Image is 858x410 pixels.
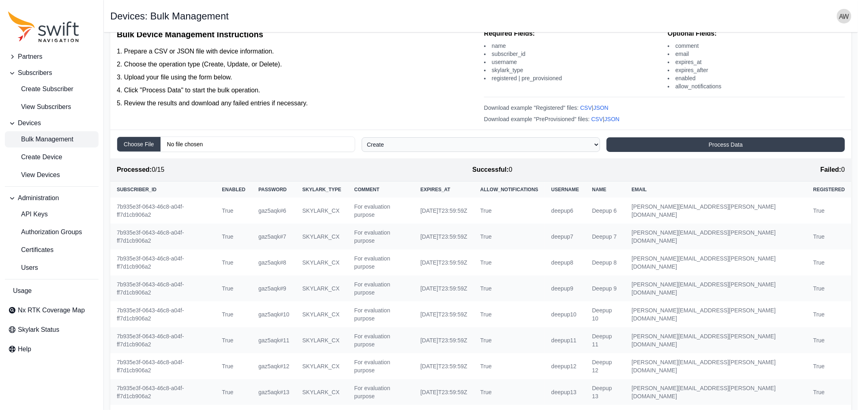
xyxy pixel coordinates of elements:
[117,85,478,95] li: Click "Process Data" to start the bulk operation.
[18,305,85,315] span: Nx RTK Coverage Map
[5,190,99,206] button: Administration
[110,11,229,21] h1: Devices: Bulk Management
[474,379,545,405] td: True
[545,224,586,250] td: deepup7
[484,66,661,74] li: skylark_type
[8,102,71,112] span: View Subscribers
[591,116,603,122] a: CSV
[668,58,845,66] li: expires_at
[5,302,99,318] a: Nx RTK Coverage Map
[807,379,852,405] td: True
[580,105,592,111] a: CSV
[474,301,545,327] td: True
[414,224,474,250] td: [DATE]T23:59:59Z
[625,224,807,250] td: [PERSON_NAME][EMAIL_ADDRESS][PERSON_NAME][DOMAIN_NAME]
[414,275,474,301] td: [DATE]T23:59:59Z
[296,327,348,353] td: SKYLARK_CX
[484,115,845,123] div: Download example "PreProvisioned" files: |
[586,379,625,405] td: Deepup 13
[586,301,625,327] td: Deepup 10
[215,275,252,301] td: True
[474,327,545,353] td: True
[296,224,348,250] td: SKYLARK_CX
[18,68,52,78] span: Subscribers
[117,47,478,56] li: Prepare a CSV or JSON file with device information.
[5,99,99,115] a: View Subscribers
[8,227,82,237] span: Authorization Groups
[545,198,586,224] td: deepup6
[110,224,215,250] td: 7b935e3f-0643-46c8-a04f-ff7d1cb906a2
[296,301,348,327] td: SKYLARK_CX
[807,301,852,327] td: True
[545,353,586,379] td: deepup12
[668,74,845,82] li: enabled
[625,182,807,198] th: email
[252,379,296,405] td: gaz5aqk#13
[474,353,545,379] td: True
[18,193,59,203] span: Administration
[215,301,252,327] td: True
[110,250,215,275] td: 7b935e3f-0643-46c8-a04f-ff7d1cb906a2
[586,353,625,379] td: Deepup 12
[110,198,215,224] td: 7b935e3f-0643-46c8-a04f-ff7d1cb906a2
[18,118,41,128] span: Devices
[296,353,348,379] td: SKYLARK_CX
[215,198,252,224] td: True
[252,327,296,353] td: gaz5aqk#11
[586,182,625,198] th: name
[348,250,414,275] td: For evaluation purpose
[5,341,99,357] a: Help
[625,198,807,224] td: [PERSON_NAME][EMAIL_ADDRESS][PERSON_NAME][DOMAIN_NAME]
[545,250,586,275] td: deepup8
[472,166,509,173] span: Successful:
[252,275,296,301] td: gaz5aqk#9
[215,353,252,379] td: True
[594,105,609,111] a: JSON
[484,74,661,82] li: registered | pre_provisioned
[414,353,474,379] td: [DATE]T23:59:59Z
[5,206,99,222] a: API Keys
[545,327,586,353] td: deepup11
[5,65,99,81] button: Subscribers
[484,29,661,38] h4: Required Fields:
[474,182,545,198] th: allow_notifications
[348,198,414,224] td: For evaluation purpose
[484,50,661,58] li: subscriber_id
[625,301,807,327] td: [PERSON_NAME][EMAIL_ADDRESS][PERSON_NAME][DOMAIN_NAME]
[8,152,62,162] span: Create Device
[348,327,414,353] td: For evaluation purpose
[625,379,807,405] td: [PERSON_NAME][EMAIL_ADDRESS][PERSON_NAME][DOMAIN_NAME]
[586,327,625,353] td: Deepup 11
[117,98,478,108] li: Review the results and download any failed entries if necessary.
[607,137,845,152] button: Process Data
[110,182,215,198] th: subscriber_id
[8,209,48,219] span: API Keys
[18,52,42,62] span: Partners
[215,379,252,405] td: True
[807,182,852,198] th: registered
[215,182,252,198] th: enabled
[605,116,620,122] a: JSON
[252,182,296,198] th: password
[668,82,845,90] li: allow_notifications
[110,353,215,379] td: 7b935e3f-0643-46c8-a04f-ff7d1cb906a2
[296,250,348,275] td: SKYLARK_CX
[5,322,99,338] a: Skylark Status
[117,29,478,40] h2: Bulk Device Management Instructions
[472,165,513,175] div: 0
[807,353,852,379] td: True
[586,275,625,301] td: Deepup 9
[586,250,625,275] td: Deepup 8
[348,224,414,250] td: For evaluation purpose
[837,9,852,23] img: user photo
[5,260,99,276] a: Users
[474,250,545,275] td: True
[414,301,474,327] td: [DATE]T23:59:59Z
[414,182,474,198] th: expires_at
[215,327,252,353] td: True
[625,353,807,379] td: [PERSON_NAME][EMAIL_ADDRESS][PERSON_NAME][DOMAIN_NAME]
[348,379,414,405] td: For evaluation purpose
[5,81,99,97] a: Create Subscriber
[5,149,99,165] a: Create Device
[252,224,296,250] td: gaz5aqk#7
